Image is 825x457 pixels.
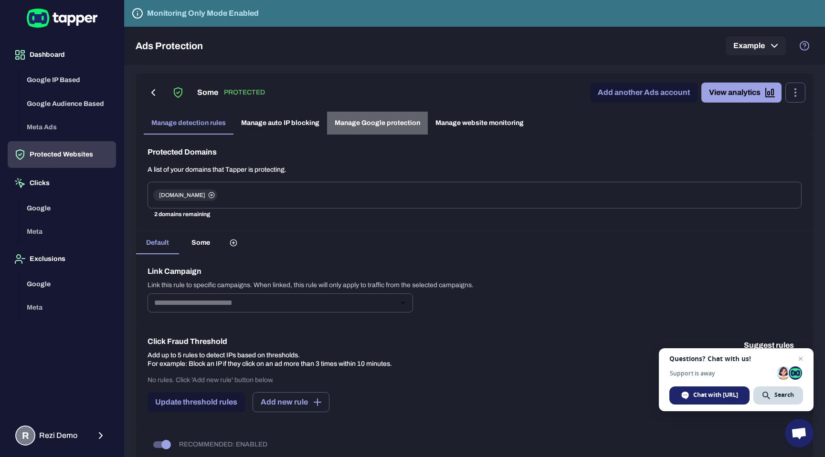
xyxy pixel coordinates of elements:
[753,386,803,405] div: Search
[148,146,802,158] h6: Protected Domains
[428,112,531,135] a: Manage website monitoring
[693,391,738,399] span: Chat with [URL]
[8,170,116,197] button: Clicks
[19,272,116,296] button: Google
[154,210,795,219] p: 2 domains remaining
[144,112,233,135] a: Manage detection rules
[8,50,116,58] a: Dashboard
[191,239,210,247] span: Some
[233,112,327,135] a: Manage auto IP blocking
[148,166,802,174] p: A list of your domains that Tapper is protecting.
[19,279,116,287] a: Google
[8,254,116,262] a: Exclusions
[136,40,203,52] h5: Ads Protection
[19,99,116,107] a: Google Audience Based
[785,419,814,447] div: Open chat
[327,112,428,135] a: Manage Google protection
[197,87,218,98] h6: Some
[153,191,211,199] span: [DOMAIN_NAME]
[8,141,116,168] button: Protected Websites
[147,8,259,19] h6: Monitoring Only Mode Enabled
[8,246,116,272] button: Exclusions
[8,178,116,187] a: Clicks
[222,87,267,98] p: PROTECTED
[19,92,116,116] button: Google Audience Based
[701,83,782,103] a: View analytics
[153,189,217,201] div: [DOMAIN_NAME]
[774,391,794,399] span: Search
[669,355,803,363] span: Questions? Chat with us!
[146,239,169,247] span: Default
[39,431,77,440] span: Rezi Demo
[795,353,806,364] span: Close chat
[396,296,410,310] button: Open
[19,75,116,83] a: Google IP Based
[8,42,116,68] button: Dashboard
[736,336,802,355] button: Suggest rules
[19,68,116,92] button: Google IP Based
[148,392,245,412] button: Update threshold rules
[222,231,245,254] button: Create custom rules
[132,8,143,19] svg: Tapper is not blocking any fraudulent activity for this domain
[8,422,116,449] button: RRezi Demo
[8,150,116,158] a: Protected Websites
[179,440,267,449] p: RECOMMENDED: ENABLED
[19,203,116,211] a: Google
[19,197,116,220] button: Google
[590,83,698,103] a: Add another Ads account
[253,392,329,412] button: Add new rule
[148,336,392,347] h6: Click Fraud Threshold
[148,281,802,290] p: Link this rule to specific campaigns. When linked, this rule will only apply to traffic from the ...
[148,351,392,368] p: Add up to 5 rules to detect IPs based on thresholds. For example: Block an IP if they click on an...
[148,376,274,384] p: No rules. Click 'Add new rule' button below.
[669,370,773,377] span: Support is away
[148,266,802,277] h6: Link Campaign
[15,426,35,446] div: R
[669,386,750,405] div: Chat with tapper.ai
[726,36,786,55] button: Example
